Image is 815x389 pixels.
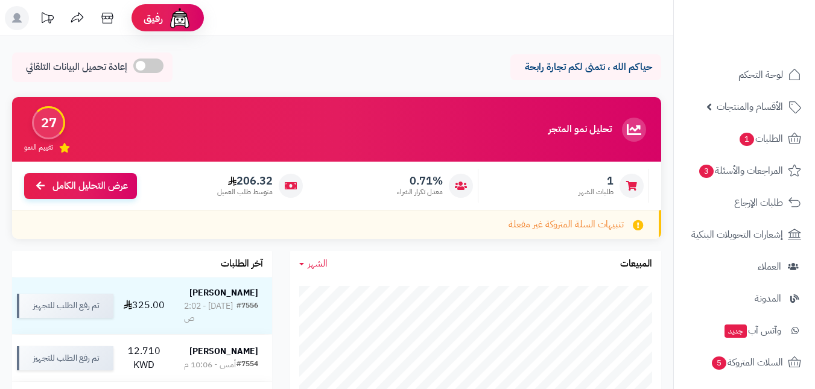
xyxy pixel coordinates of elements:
a: العملاء [681,252,808,281]
span: السلات المتروكة [711,354,783,371]
div: أمس - 10:06 م [184,359,236,371]
td: 325.00 [118,277,170,334]
span: جديد [725,324,747,338]
div: تم رفع الطلب للتجهيز [17,346,113,370]
span: متوسط طلب العميل [217,187,273,197]
span: المراجعات والأسئلة [698,162,783,179]
strong: [PERSON_NAME] [189,345,258,358]
a: طلبات الإرجاع [681,188,808,217]
a: وآتس آبجديد [681,316,808,345]
a: لوحة التحكم [681,60,808,89]
span: 1 [740,133,754,146]
span: 206.32 [217,174,273,188]
img: logo-2.png [733,34,804,59]
p: حياكم الله ، نتمنى لكم تجارة رابحة [519,60,652,74]
span: رفيق [144,11,163,25]
span: الشهر [308,256,328,271]
span: تنبيهات السلة المتروكة غير مفعلة [509,218,624,232]
div: تم رفع الطلب للتجهيز [17,294,113,318]
div: #7554 [236,359,258,371]
img: ai-face.png [168,6,192,30]
h3: تحليل نمو المتجر [548,124,612,135]
span: طلبات الشهر [579,187,614,197]
span: طلبات الإرجاع [734,194,783,211]
h3: المبيعات [620,259,652,270]
a: المدونة [681,284,808,313]
span: إشعارات التحويلات البنكية [691,226,783,243]
span: لوحة التحكم [738,66,783,83]
span: 3 [699,165,714,178]
a: الطلبات1 [681,124,808,153]
span: الأقسام والمنتجات [717,98,783,115]
span: المدونة [755,290,781,307]
span: الطلبات [738,130,783,147]
span: العملاء [758,258,781,275]
h3: آخر الطلبات [221,259,263,270]
a: المراجعات والأسئلة3 [681,156,808,185]
span: 5 [712,356,726,370]
span: 0.71% [397,174,443,188]
span: تقييم النمو [24,142,53,153]
div: [DATE] - 2:02 ص [184,300,236,324]
a: السلات المتروكة5 [681,348,808,377]
a: إشعارات التحويلات البنكية [681,220,808,249]
span: إعادة تحميل البيانات التلقائي [26,60,127,74]
a: الشهر [299,257,328,271]
td: 12.710 KWD [118,335,170,382]
a: تحديثات المنصة [32,6,62,33]
a: عرض التحليل الكامل [24,173,137,199]
span: وآتس آب [723,322,781,339]
span: 1 [579,174,614,188]
span: عرض التحليل الكامل [52,179,128,193]
div: #7556 [236,300,258,324]
strong: [PERSON_NAME] [189,286,258,299]
span: معدل تكرار الشراء [397,187,443,197]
